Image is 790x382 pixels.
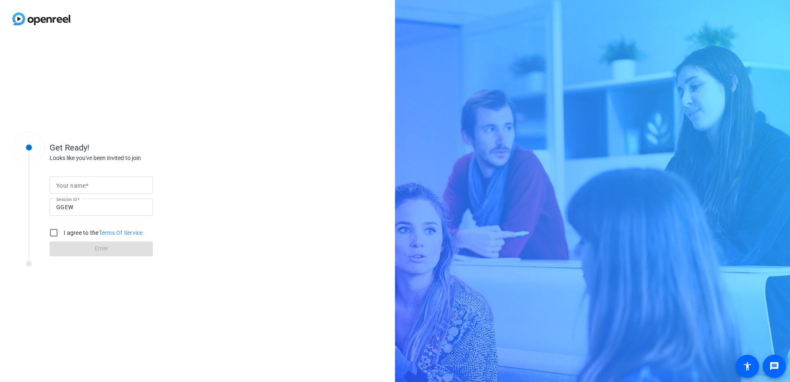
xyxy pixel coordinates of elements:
div: Looks like you've been invited to join [50,154,215,162]
div: Get Ready! [50,141,215,154]
a: Terms Of Service [99,229,143,236]
mat-label: Session ID [56,197,77,202]
mat-icon: accessibility [742,361,752,371]
mat-icon: message [769,361,779,371]
mat-label: Your name [56,182,86,189]
label: I agree to the [62,229,143,237]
